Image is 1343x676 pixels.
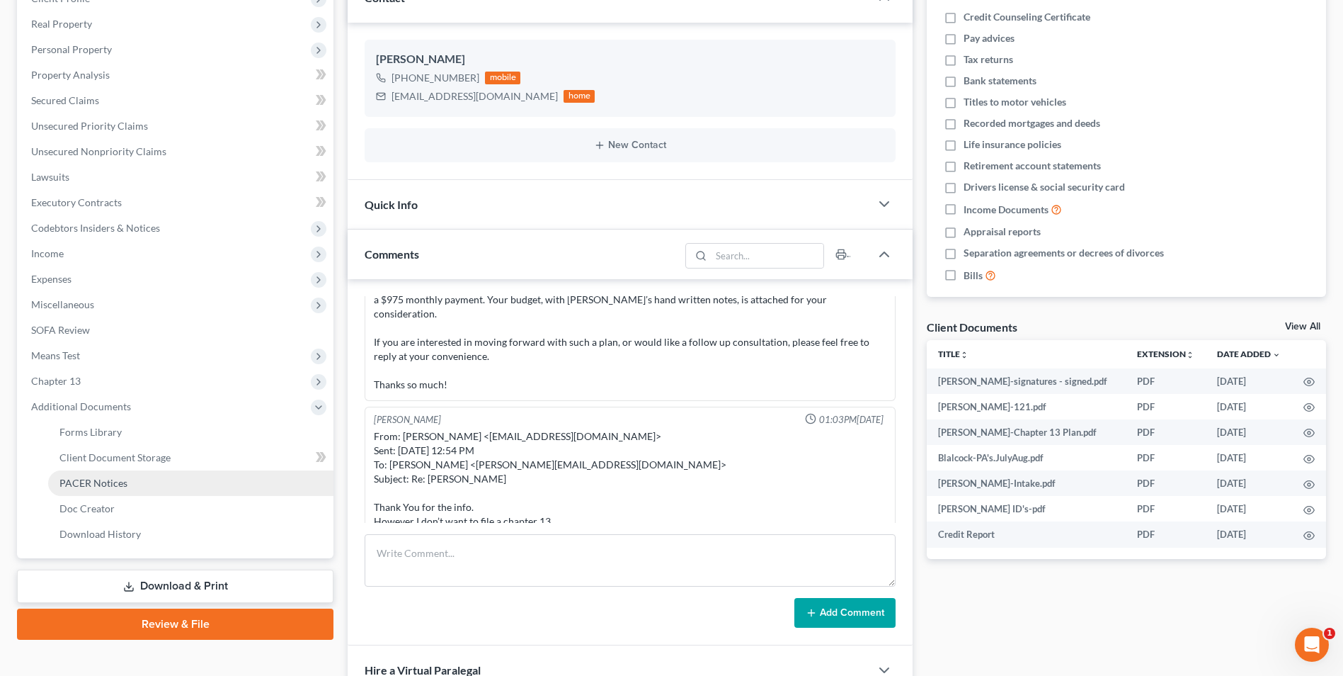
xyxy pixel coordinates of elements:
[1186,351,1194,359] i: unfold_more
[20,164,333,190] a: Lawsuits
[392,89,558,103] div: [EMAIL_ADDRESS][DOMAIN_NAME]
[927,496,1126,522] td: [PERSON_NAME] ID's-pdf
[376,140,884,151] button: New Contact
[1206,471,1292,496] td: [DATE]
[927,522,1126,547] td: Credit Report
[31,273,72,285] span: Expenses
[31,94,99,106] span: Secured Claims
[374,429,886,529] div: From: [PERSON_NAME] <[EMAIL_ADDRESS][DOMAIN_NAME]> Sent: [DATE] 12:54 PM To: [PERSON_NAME] <[PERS...
[31,247,64,259] span: Income
[1137,349,1194,359] a: Extensionunfold_more
[59,502,115,514] span: Doc Creator
[17,609,333,640] a: Review & File
[964,10,1090,24] span: Credit Counseling Certificate
[794,598,896,628] button: Add Comment
[960,351,968,359] i: unfold_more
[31,222,160,234] span: Codebtors Insiders & Notices
[20,88,333,113] a: Secured Claims
[365,247,419,261] span: Comments
[59,477,127,489] span: PACER Notices
[964,116,1100,130] span: Recorded mortgages and deeds
[365,198,418,211] span: Quick Info
[31,43,112,55] span: Personal Property
[1126,471,1206,496] td: PDF
[938,349,968,359] a: Titleunfold_more
[31,324,90,336] span: SOFA Review
[964,203,1048,217] span: Income Documents
[1324,628,1335,639] span: 1
[1126,419,1206,445] td: PDF
[1285,322,1320,332] a: View All
[964,137,1061,152] span: Life insurance policies
[964,52,1013,67] span: Tax returns
[927,445,1126,471] td: Blalcock-PA's.JulyAug.pdf
[17,570,333,603] a: Download & Print
[48,471,333,496] a: PACER Notices
[1206,419,1292,445] td: [DATE]
[1217,349,1281,359] a: Date Added expand_more
[31,145,166,157] span: Unsecured Nonpriority Claims
[20,62,333,88] a: Property Analysis
[964,269,983,283] span: Bills
[31,375,81,387] span: Chapter 13
[59,528,141,540] span: Download History
[1126,522,1206,547] td: PDF
[564,90,595,103] div: home
[927,368,1126,394] td: [PERSON_NAME]-signatures - signed.pdf
[31,120,148,132] span: Unsecured Priority Claims
[20,317,333,343] a: SOFA Review
[1295,628,1329,662] iframe: Intercom live chat
[711,244,823,268] input: Search...
[59,451,171,463] span: Client Document Storage
[485,72,520,84] div: mobile
[374,413,441,427] div: [PERSON_NAME]
[964,159,1101,173] span: Retirement account statements
[59,426,122,438] span: Forms Library
[1126,496,1206,522] td: PDF
[20,190,333,215] a: Executory Contracts
[48,522,333,547] a: Download History
[927,320,1017,334] div: Client Documents
[1206,496,1292,522] td: [DATE]
[31,349,80,361] span: Means Test
[1126,394,1206,419] td: PDF
[31,69,110,81] span: Property Analysis
[964,31,1015,45] span: Pay advices
[376,51,884,68] div: [PERSON_NAME]
[964,95,1066,109] span: Titles to motor vehicles
[964,180,1125,194] span: Drivers license & social security card
[1206,522,1292,547] td: [DATE]
[819,413,884,427] span: 01:03PM[DATE]
[964,246,1164,260] span: Separation agreements or decrees of divorces
[1126,445,1206,471] td: PDF
[1206,394,1292,419] td: [DATE]
[31,400,131,412] span: Additional Documents
[31,171,69,183] span: Lawsuits
[31,196,122,208] span: Executory Contracts
[48,496,333,522] a: Doc Creator
[20,139,333,164] a: Unsecured Nonpriority Claims
[927,419,1126,445] td: [PERSON_NAME]-Chapter 13 Plan.pdf
[31,298,94,310] span: Miscellaneous
[927,394,1126,419] td: [PERSON_NAME]-121.pdf
[48,419,333,445] a: Forms Library
[964,225,1041,239] span: Appraisal reports
[392,71,479,85] div: [PHONE_NUMBER]
[20,113,333,139] a: Unsecured Priority Claims
[1206,368,1292,394] td: [DATE]
[48,445,333,471] a: Client Document Storage
[31,18,92,30] span: Real Property
[927,471,1126,496] td: [PERSON_NAME]-Intake.pdf
[1206,445,1292,471] td: [DATE]
[1272,351,1281,359] i: expand_more
[964,74,1036,88] span: Bank statements
[1126,368,1206,394] td: PDF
